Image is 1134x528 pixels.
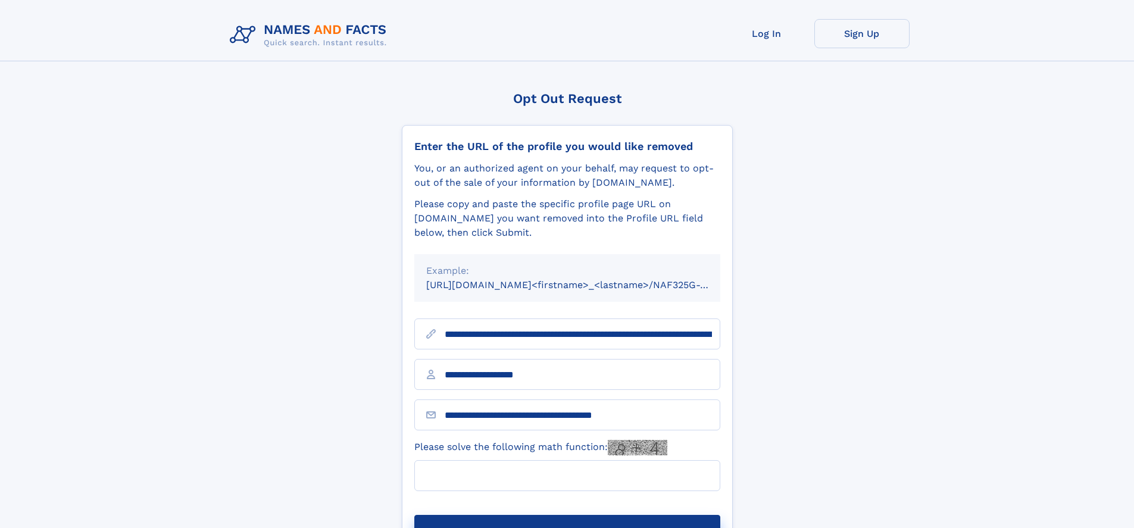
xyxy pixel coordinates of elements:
[414,161,720,190] div: You, or an authorized agent on your behalf, may request to opt-out of the sale of your informatio...
[402,91,733,106] div: Opt Out Request
[414,440,667,455] label: Please solve the following math function:
[814,19,910,48] a: Sign Up
[719,19,814,48] a: Log In
[426,264,708,278] div: Example:
[414,197,720,240] div: Please copy and paste the specific profile page URL on [DOMAIN_NAME] you want removed into the Pr...
[426,279,743,290] small: [URL][DOMAIN_NAME]<firstname>_<lastname>/NAF325G-xxxxxxxx
[414,140,720,153] div: Enter the URL of the profile you would like removed
[225,19,396,51] img: Logo Names and Facts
